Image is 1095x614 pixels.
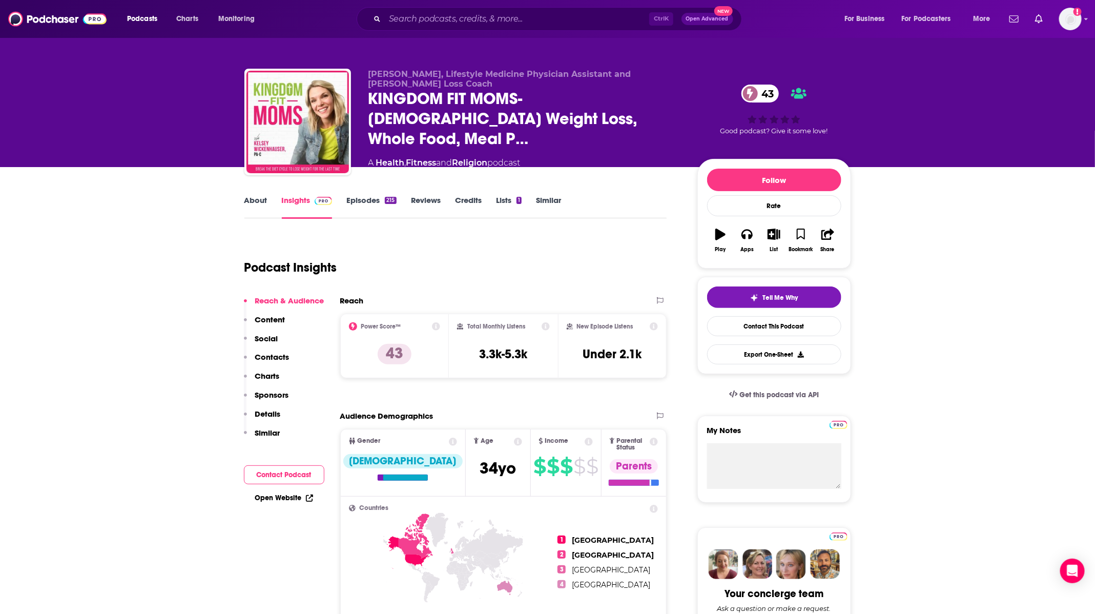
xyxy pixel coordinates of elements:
button: tell me why sparkleTell Me Why [707,286,841,308]
input: Search podcasts, credits, & more... [385,11,649,27]
span: $ [560,458,572,475]
span: Monitoring [218,12,255,26]
span: Tell Me Why [762,294,798,302]
span: $ [533,458,546,475]
img: Sydney Profile [709,549,738,579]
button: Export One-Sheet [707,344,841,364]
div: A podcast [368,157,521,169]
img: User Profile [1059,8,1082,30]
p: Charts [255,371,280,381]
span: Age [481,438,493,444]
span: Income [545,438,569,444]
h2: Audience Demographics [340,411,433,421]
button: Contact Podcast [244,465,324,484]
span: For Business [844,12,885,26]
button: open menu [837,11,898,27]
span: Countries [360,505,389,511]
a: Get this podcast via API [721,382,828,407]
a: Reviews [411,195,441,219]
button: open menu [120,11,171,27]
h2: Reach [340,296,364,305]
button: Show profile menu [1059,8,1082,30]
a: Show notifications dropdown [1031,10,1047,28]
a: Credits [455,195,482,219]
span: Good podcast? Give it some love! [720,127,828,135]
button: Open AdvancedNew [681,13,733,25]
p: Details [255,409,281,419]
span: $ [573,458,585,475]
span: Charts [176,12,198,26]
img: tell me why sparkle [750,294,758,302]
span: Ctrl K [649,12,673,26]
a: Show notifications dropdown [1005,10,1023,28]
span: For Podcasters [902,12,951,26]
p: Social [255,334,278,343]
button: Charts [244,371,280,390]
p: Contacts [255,352,290,362]
a: Open Website [255,494,313,502]
span: Get this podcast via API [739,391,819,399]
a: Similar [536,195,561,219]
button: Follow [707,169,841,191]
button: Content [244,315,285,334]
button: List [760,222,787,259]
a: Lists1 [496,195,522,219]
div: 215 [385,197,396,204]
span: 1 [557,536,566,544]
label: My Notes [707,425,841,443]
span: Open Advanced [686,16,729,22]
div: Ask a question or make a request. [717,604,831,612]
div: Share [821,247,835,253]
span: [GEOGRAPHIC_DATA] [572,580,650,589]
div: 43Good podcast? Give it some love! [697,69,851,151]
a: Pro website [830,531,848,541]
button: open menu [895,11,966,27]
p: Sponsors [255,390,289,400]
img: KINGDOM FIT MOMS- Christian Weight Loss, Whole Food, Meal Planning, Biblical Mindset, Inner Healing [246,71,349,173]
button: Bookmark [788,222,814,259]
h3: Under 2.1k [583,346,642,362]
a: Pro website [830,419,848,429]
a: About [244,195,267,219]
img: Podchaser Pro [315,197,333,205]
span: [GEOGRAPHIC_DATA] [572,565,650,575]
a: Episodes215 [346,195,396,219]
span: 43 [752,85,779,103]
p: Content [255,315,285,324]
h3: 3.3k-5.3k [479,346,527,362]
a: Health [376,158,405,168]
div: Open Intercom Messenger [1060,559,1085,583]
h2: Power Score™ [361,323,401,330]
h2: New Episode Listens [577,323,633,330]
div: Rate [707,195,841,216]
button: Contacts [244,352,290,371]
span: Logged in as ZoeJethani [1059,8,1082,30]
button: Reach & Audience [244,296,324,315]
span: , [405,158,406,168]
span: [GEOGRAPHIC_DATA] [572,536,654,545]
button: open menu [211,11,268,27]
button: Details [244,409,281,428]
button: Social [244,334,278,353]
svg: Add a profile image [1073,8,1082,16]
span: 2 [557,550,566,559]
img: Jon Profile [810,549,840,579]
button: Apps [734,222,760,259]
div: [DEMOGRAPHIC_DATA] [343,454,463,468]
div: Parents [610,459,658,474]
div: Apps [740,247,754,253]
span: 3 [557,565,566,574]
div: Search podcasts, credits, & more... [366,7,752,31]
span: and [437,158,452,168]
button: Play [707,222,734,259]
img: Podchaser Pro [830,421,848,429]
img: Podchaser - Follow, Share and Rate Podcasts [8,9,107,29]
h2: Total Monthly Listens [467,323,525,330]
p: Reach & Audience [255,296,324,305]
button: Similar [244,428,280,447]
div: Your concierge team [725,587,823,600]
a: Charts [170,11,204,27]
span: Podcasts [127,12,157,26]
div: Play [715,247,726,253]
span: [PERSON_NAME], Lifestyle Medicine Physician Assistant and [PERSON_NAME] Loss Coach [368,69,631,89]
